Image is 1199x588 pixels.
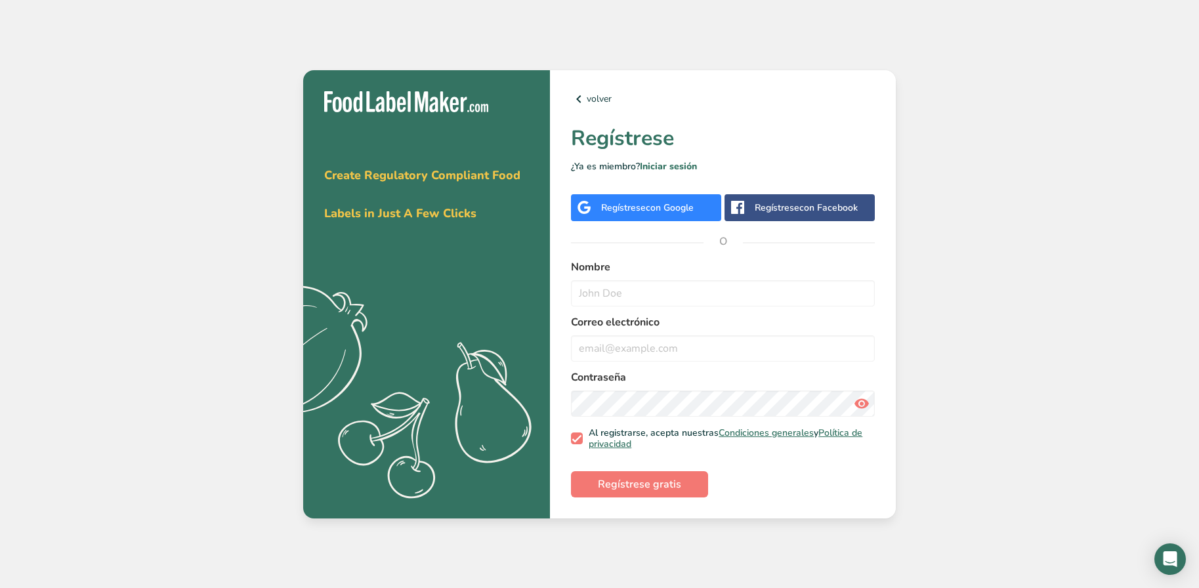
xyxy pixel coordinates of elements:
label: Nombre [571,259,875,275]
a: Condiciones generales [719,427,814,439]
img: Food Label Maker [324,91,488,113]
div: Regístrese [601,201,694,215]
button: Regístrese gratis [571,471,708,497]
div: Open Intercom Messenger [1154,543,1186,575]
span: con Google [646,201,694,214]
a: Política de privacidad [589,427,862,451]
span: Create Regulatory Compliant Food Labels in Just A Few Clicks [324,167,520,221]
input: John Doe [571,280,875,306]
span: O [704,222,743,261]
label: Correo electrónico [571,314,875,330]
a: volver [571,91,875,107]
label: Contraseña [571,369,875,385]
h1: Regístrese [571,123,875,154]
input: email@example.com [571,335,875,362]
span: con Facebook [799,201,858,214]
div: Regístrese [755,201,858,215]
p: ¿Ya es miembro? [571,159,875,173]
span: Al registrarse, acepta nuestras y [583,427,870,450]
span: Regístrese gratis [598,476,681,492]
a: Iniciar sesión [640,160,697,173]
